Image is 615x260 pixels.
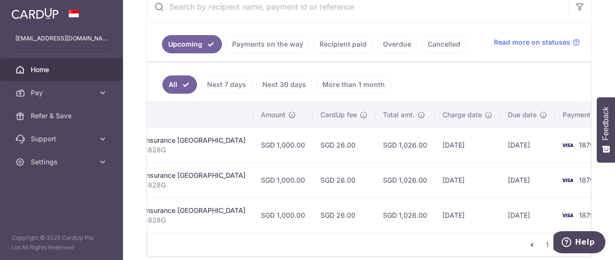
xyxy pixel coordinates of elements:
td: SGD 26.00 [313,162,375,198]
td: [DATE] [435,162,500,198]
td: SGD 1,026.00 [375,198,435,233]
nav: pager [526,233,590,256]
p: [EMAIL_ADDRESS][DOMAIN_NAME] [15,34,108,43]
div: Insurance. FWD Insurance [GEOGRAPHIC_DATA] [92,136,246,145]
a: Payments on the way [226,35,309,53]
div: Insurance. FWD Insurance [GEOGRAPHIC_DATA] [92,171,246,180]
img: Bank Card [558,139,577,151]
span: Feedback [602,107,610,140]
span: 1879 [579,176,594,184]
span: Read more on statuses [494,37,570,47]
span: Support [31,134,94,144]
img: CardUp [12,8,59,19]
span: 1879 [579,211,594,219]
td: [DATE] [435,127,500,162]
td: [DATE] [500,127,555,162]
span: Home [31,65,94,74]
span: Amount [261,110,285,120]
td: [DATE] [500,198,555,233]
span: CardUp fee [320,110,357,120]
td: SGD 26.00 [313,198,375,233]
a: Recipient paid [313,35,373,53]
a: Read more on statuses [494,37,580,47]
span: Refer & Save [31,111,94,121]
td: SGD 1,000.00 [253,162,313,198]
p: 80122937 S9243828G [92,215,246,225]
span: Pay [31,88,94,98]
td: SGD 1,000.00 [253,198,313,233]
th: Payment details [84,102,253,127]
a: More than 1 month [316,75,391,94]
p: 80122937 S9243828G [92,145,246,155]
a: Overdue [377,35,418,53]
td: [DATE] [435,198,500,233]
span: 1879 [579,141,594,149]
iframe: Opens a widget where you can find more information [553,231,605,255]
span: Total amt. [383,110,415,120]
td: [DATE] [500,162,555,198]
img: Bank Card [558,174,577,186]
a: All [162,75,197,94]
a: Next 30 days [256,75,312,94]
span: Charge date [443,110,482,120]
img: Bank Card [558,210,577,221]
a: 1 [541,239,553,250]
td: SGD 1,026.00 [375,127,435,162]
a: Cancelled [421,35,467,53]
a: Upcoming [162,35,222,53]
td: SGD 26.00 [313,127,375,162]
span: Settings [31,157,94,167]
span: Due date [508,110,537,120]
button: Feedback - Show survey [597,97,615,162]
a: Next 7 days [201,75,252,94]
td: SGD 1,000.00 [253,127,313,162]
td: SGD 1,026.00 [375,162,435,198]
div: Insurance. FWD Insurance [GEOGRAPHIC_DATA] [92,206,246,215]
p: 80122937 S9243828G [92,180,246,190]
